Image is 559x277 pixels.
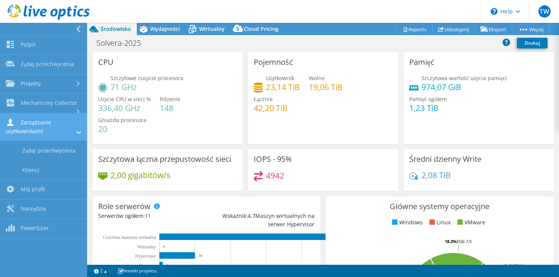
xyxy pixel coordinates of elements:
[512,23,549,35] a: Więcej
[98,155,231,163] h3: Szczytowa łączna przepustowość sieci
[266,171,284,180] h4: 4942
[254,58,293,66] h3: Pojemność
[163,245,165,248] text: 0
[409,155,481,163] h3: Średni dzienny Write
[98,58,113,66] h3: CPU
[254,95,273,103] span: Łącznie
[517,38,548,48] a: Drukuj
[98,125,146,133] h4: 20
[491,8,497,15] svg: \n
[112,266,162,275] a: Notatki projektu
[254,104,288,112] h4: 42,20 TiB
[266,74,294,82] span: Użytkownik
[167,263,169,267] text: 1
[445,238,457,244] tspan: 18.2%
[93,39,153,47] h1: Solvera-2025
[98,202,151,211] h3: Role serwerów
[266,83,300,91] h4: 23,14 TiB
[100,25,131,32] span: Środowisko
[89,266,112,275] a: 2
[244,25,279,32] span: Cloud Pricing
[110,83,183,91] h4: 71 GHz
[331,202,548,211] h3: Główne systemy operacyjne
[457,238,472,244] tspan: ESXi 7.0
[396,23,433,35] a: Reports
[514,263,536,269] tspan: ESXi Legacy
[421,83,507,91] h4: 974,07 GiB
[455,218,485,227] li: VMware
[475,23,512,35] a: Eksport
[504,263,514,269] tspan: 9.1%
[248,212,255,219] span: 4.7
[409,104,447,112] h4: 1,23 TiB
[160,95,180,103] span: Rdzenie
[206,212,314,229] div: Wskaźnik: Maszyn wirtualnych na serwer Hypervisor
[139,263,156,268] text: Fizyczny
[110,74,183,82] span: Szczytowe zużycie procesora
[409,95,447,103] span: Pamięć ogółem
[432,23,475,35] a: Udostępnij
[150,25,180,32] span: Wydajności
[254,155,292,163] h3: IOPS - 95%
[135,253,156,259] text: Hypervisor
[538,5,551,18] span: TW
[103,235,156,240] text: Gościnna maszyna wirtualna
[421,171,451,179] h4: 2,08 TiB
[409,58,434,66] h3: Pamięć
[199,25,225,32] span: Wirtualny
[98,95,151,103] span: Użycie CPU w sieci %
[160,104,180,112] h4: 148
[138,244,156,250] text: Wirtualny
[110,171,170,179] h4: 2,00 gigabitów/s
[309,74,325,82] span: Wolne
[98,212,206,220] div: Serwerów ogółem:
[428,218,450,227] li: Linux
[98,104,151,112] h4: 336,40 GHz
[309,83,343,91] h4: 19,06 TiB
[145,212,151,219] span: 11
[98,116,146,124] span: Gniazda procesora
[390,218,423,227] li: Windows
[421,74,507,82] span: Szczytowa wartość użycia pamięci
[199,254,203,258] text: 10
